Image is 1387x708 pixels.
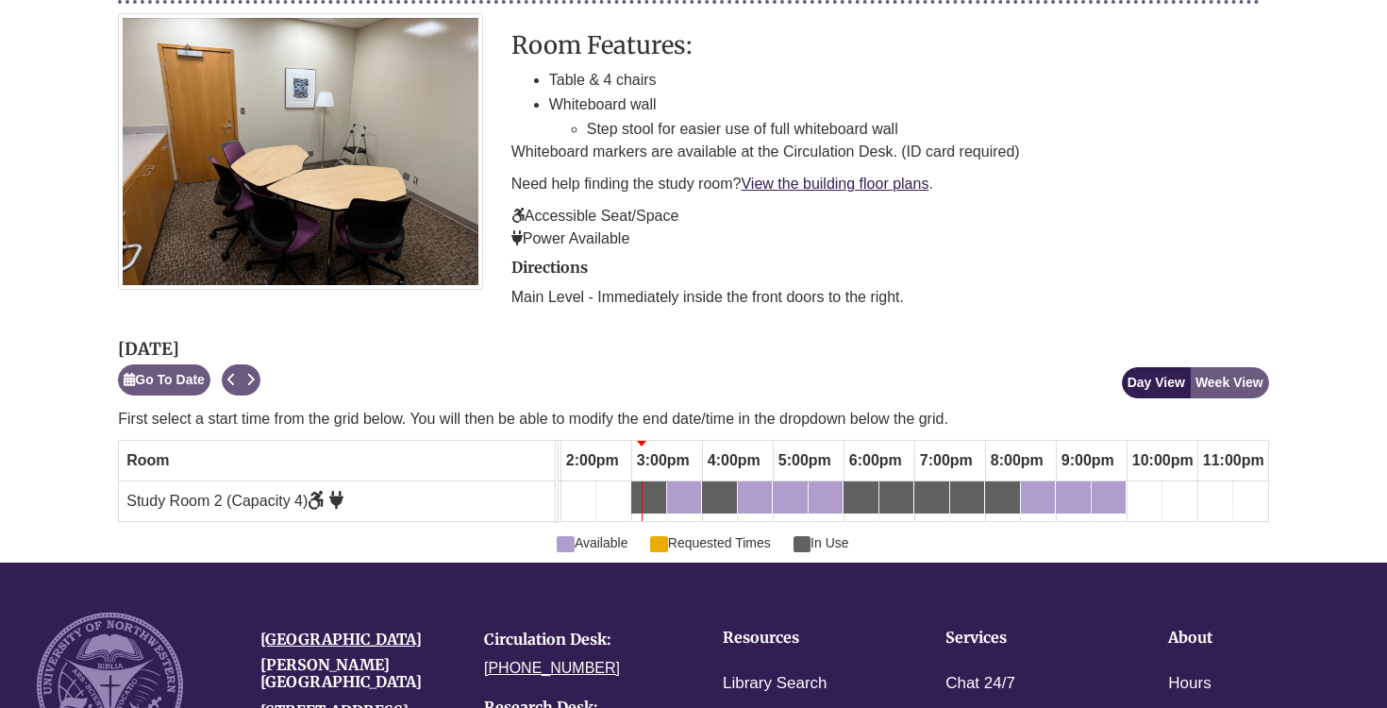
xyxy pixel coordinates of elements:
[484,632,679,649] h4: Circulation Desk:
[260,657,456,690] h4: [PERSON_NAME][GEOGRAPHIC_DATA]
[1198,445,1269,477] span: 11:00pm
[631,481,666,514] a: 3:00pm Tuesday, October 7, 2025 - Study Room 2 - In Use
[738,481,772,514] a: 4:30pm Tuesday, October 7, 2025 - Study Room 2 - Available
[587,117,1269,142] li: Step stool for easier use of full whiteboard wall
[844,481,878,514] a: 6:00pm Tuesday, October 7, 2025 - Study Room 2 - In Use
[561,445,624,477] span: 2:00pm
[511,286,1269,309] p: Main Level - Immediately inside the front doors to the right.
[741,176,928,192] a: View the building floor plans
[667,481,701,514] a: 3:30pm Tuesday, October 7, 2025 - Study Room 2 - Available
[511,205,1269,250] p: Accessible Seat/Space Power Available
[723,630,887,647] h4: Resources
[945,630,1110,647] h4: Services
[511,32,1269,59] h3: Room Features:
[1190,367,1269,398] button: Week View
[774,445,836,477] span: 5:00pm
[1056,481,1091,514] a: 9:00pm Tuesday, October 7, 2025 - Study Room 2 - Available
[794,532,849,553] span: In Use
[650,532,770,553] span: Requested Times
[126,493,343,509] span: Study Room 2 (Capacity 4)
[986,445,1048,477] span: 8:00pm
[484,660,620,676] a: [PHONE_NUMBER]
[914,481,949,514] a: 7:00pm Tuesday, October 7, 2025 - Study Room 2 - In Use
[950,481,984,514] a: 7:30pm Tuesday, October 7, 2025 - Study Room 2 - In Use
[702,481,737,514] a: 4:00pm Tuesday, October 7, 2025 - Study Room 2 - In Use
[773,481,808,514] a: 5:00pm Tuesday, October 7, 2025 - Study Room 2 - Available
[118,13,483,290] img: Study Room 2
[549,93,1269,141] li: Whiteboard wall
[1168,630,1332,647] h4: About
[118,364,210,396] button: Go To Date
[1122,367,1191,398] button: Day View
[511,260,1269,309] div: directions
[511,173,1269,195] p: Need help finding the study room? .
[879,481,913,514] a: 6:30pm Tuesday, October 7, 2025 - Study Room 2 - In Use
[222,364,242,396] button: Previous
[915,445,978,477] span: 7:00pm
[511,141,1269,163] p: Whiteboard markers are available at the Circulation Desk. (ID card required)
[549,68,1269,93] li: Table & 4 chairs
[557,532,627,553] span: Available
[511,32,1269,250] div: description
[723,670,827,698] a: Library Search
[945,670,1015,698] a: Chat 24/7
[1057,445,1119,477] span: 9:00pm
[632,445,694,477] span: 3:00pm
[126,452,169,468] span: Room
[511,260,1269,277] h2: Directions
[241,364,260,396] button: Next
[260,630,422,649] a: [GEOGRAPHIC_DATA]
[809,481,843,514] a: 5:30pm Tuesday, October 7, 2025 - Study Room 2 - Available
[118,408,1269,430] p: First select a start time from the grid below. You will then be able to modify the end date/time ...
[703,445,765,477] span: 4:00pm
[1021,481,1055,514] a: 8:30pm Tuesday, October 7, 2025 - Study Room 2 - Available
[985,481,1020,514] a: 8:00pm Tuesday, October 7, 2025 - Study Room 2 - In Use
[1092,481,1126,514] a: 9:30pm Tuesday, October 7, 2025 - Study Room 2 - Available
[844,445,907,477] span: 6:00pm
[1168,670,1211,698] a: Hours
[118,340,260,359] h2: [DATE]
[1128,445,1198,477] span: 10:00pm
